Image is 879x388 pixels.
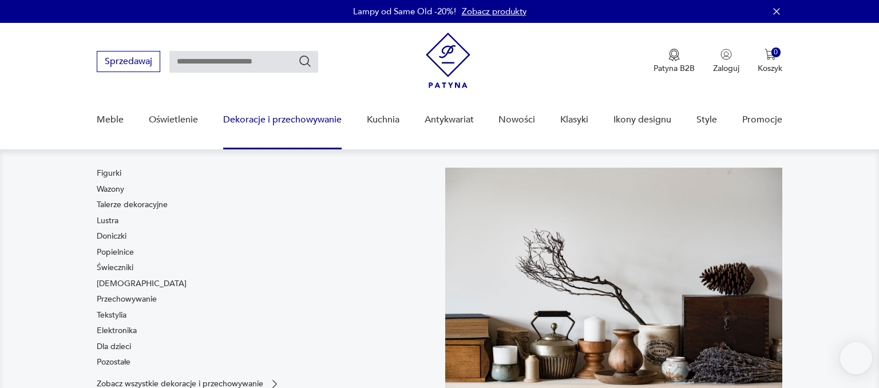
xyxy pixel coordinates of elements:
[97,215,118,227] a: Lustra
[840,342,872,374] iframe: Smartsupp widget button
[97,341,131,353] a: Dla dzieci
[97,199,168,211] a: Talerze dekoracyjne
[97,325,137,336] a: Elektronika
[97,231,126,242] a: Doniczki
[758,49,782,74] button: 0Koszyk
[97,247,134,258] a: Popielnice
[498,98,535,142] a: Nowości
[97,380,263,387] p: Zobacz wszystkie dekoracje i przechowywanie
[298,54,312,68] button: Szukaj
[223,98,342,142] a: Dekoracje i przechowywanie
[425,98,474,142] a: Antykwariat
[713,49,739,74] button: Zaloguj
[97,310,126,321] a: Tekstylia
[97,294,157,305] a: Przechowywanie
[654,49,695,74] a: Ikona medaluPatyna B2B
[771,47,781,57] div: 0
[560,98,588,142] a: Klasyki
[97,184,124,195] a: Wazony
[367,98,399,142] a: Kuchnia
[97,58,160,66] a: Sprzedawaj
[765,49,776,60] img: Ikona koszyka
[462,6,526,17] a: Zobacz produkty
[696,98,717,142] a: Style
[720,49,732,60] img: Ikonka użytkownika
[613,98,671,142] a: Ikony designu
[426,33,470,88] img: Patyna - sklep z meblami i dekoracjami vintage
[97,51,160,72] button: Sprzedawaj
[668,49,680,61] img: Ikona medalu
[654,63,695,74] p: Patyna B2B
[713,63,739,74] p: Zaloguj
[97,168,121,179] a: Figurki
[97,262,133,274] a: Świeczniki
[97,278,187,290] a: [DEMOGRAPHIC_DATA]
[742,98,782,142] a: Promocje
[149,98,198,142] a: Oświetlenie
[97,98,124,142] a: Meble
[97,357,130,368] a: Pozostałe
[758,63,782,74] p: Koszyk
[353,6,456,17] p: Lampy od Same Old -20%!
[654,49,695,74] button: Patyna B2B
